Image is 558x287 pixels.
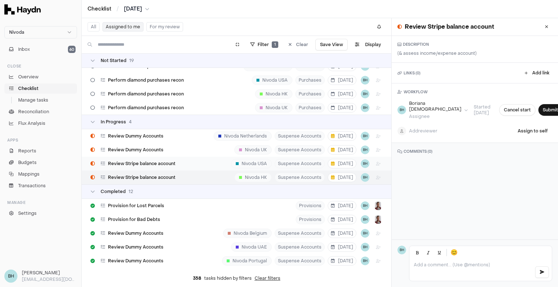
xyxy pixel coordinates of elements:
[258,42,269,48] span: Filter
[4,197,77,208] div: Manage
[331,161,353,167] span: [DATE]
[18,97,48,103] span: Manage tasks
[409,114,461,119] div: Assignee
[231,242,272,252] div: Nivoda UAE
[295,75,325,85] span: Purchases
[108,161,175,167] span: Review Stripe balance account
[449,247,459,258] button: 😊
[315,39,348,50] button: Save View
[328,145,356,155] button: [DATE]
[4,270,17,283] span: BH
[4,72,77,82] a: Overview
[252,75,292,85] div: Nivoda USA
[4,83,77,94] a: Checklist
[397,70,420,76] h3: LINKS ( 0 )
[275,173,325,182] span: Suspense Accounts
[374,201,383,210] img: JP Smit
[4,26,77,38] button: Nivoda
[405,22,494,31] h1: Review Stripe balance account
[129,119,132,125] span: 4
[351,39,385,50] button: Display
[331,258,353,264] span: [DATE]
[331,91,353,97] span: [DATE]
[108,217,160,222] span: Provision for Bad Debts
[255,275,280,281] button: Clear filters
[214,131,272,141] div: Nivoda Netherlands
[361,257,369,265] span: BH
[284,39,312,50] button: Clear
[328,215,356,224] button: [DATE]
[328,103,356,112] button: [DATE]
[397,50,477,57] p: (& assess income/expense account)
[522,69,552,77] button: Add link
[231,159,272,168] div: Nivoda USA
[124,5,149,13] button: [DATE]
[146,22,183,32] button: For my review
[361,201,369,210] button: BH
[275,229,325,238] span: Suspense Accounts
[331,147,353,153] span: [DATE]
[423,247,433,258] button: Italic (Ctrl+I)
[275,256,325,266] span: Suspense Accounts
[331,217,353,222] span: [DATE]
[18,171,40,177] span: Mappings
[397,246,406,254] span: BH
[223,229,272,238] div: Nivoda Belgium
[328,242,356,252] button: [DATE]
[22,270,77,276] h3: [PERSON_NAME]
[101,119,126,125] span: In Progress
[361,103,369,112] button: BH
[275,131,325,141] span: Suspense Accounts
[108,133,163,139] span: Review Dummy Accounts
[115,5,120,12] span: /
[22,276,77,283] p: [EMAIL_ADDRESS][DOMAIN_NAME]
[4,95,77,105] a: Manage tasks
[397,149,552,155] h3: COMMENTS ( 0 )
[129,58,134,63] span: 19
[328,173,356,182] button: [DATE]
[397,42,477,47] h3: DESCRIPTION
[4,4,41,15] img: Haydn Logo
[328,229,356,238] button: [DATE]
[4,134,77,146] div: Apps
[255,89,292,99] div: Nivoda HK
[108,91,184,97] span: Perform diamond purchases recon
[361,145,369,154] button: BH
[361,76,369,85] button: BH
[331,203,353,209] span: [DATE]
[18,85,39,92] span: Checklist
[397,106,406,114] span: BH
[18,148,36,154] span: Reports
[108,230,163,236] span: Review Dummy Accounts
[18,120,45,127] span: Flux Analysis
[361,132,369,140] button: BH
[397,89,552,95] h3: WORKFLOW
[397,101,468,119] button: BHBoriana [DEMOGRAPHIC_DATA]Assignee
[361,215,369,224] button: BH
[108,244,163,250] span: Review Dummy Accounts
[18,183,46,189] span: Transactions
[108,147,163,153] span: Review Dummy Accounts
[272,41,278,48] span: 1
[234,145,272,155] div: Nivoda UK
[102,22,143,32] button: Assigned to me
[129,189,133,194] span: 12
[4,169,77,179] a: Mappings
[101,58,126,63] span: Not Started
[409,101,461,112] div: Boriana [DEMOGRAPHIC_DATA]
[361,90,369,98] button: BH
[468,104,496,116] span: Started [DATE]
[18,74,39,80] span: Overview
[331,175,353,180] span: [DATE]
[108,175,175,180] span: Review Stripe balance account
[361,173,369,182] span: BH
[450,248,458,257] span: 😊
[4,157,77,168] a: Budgets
